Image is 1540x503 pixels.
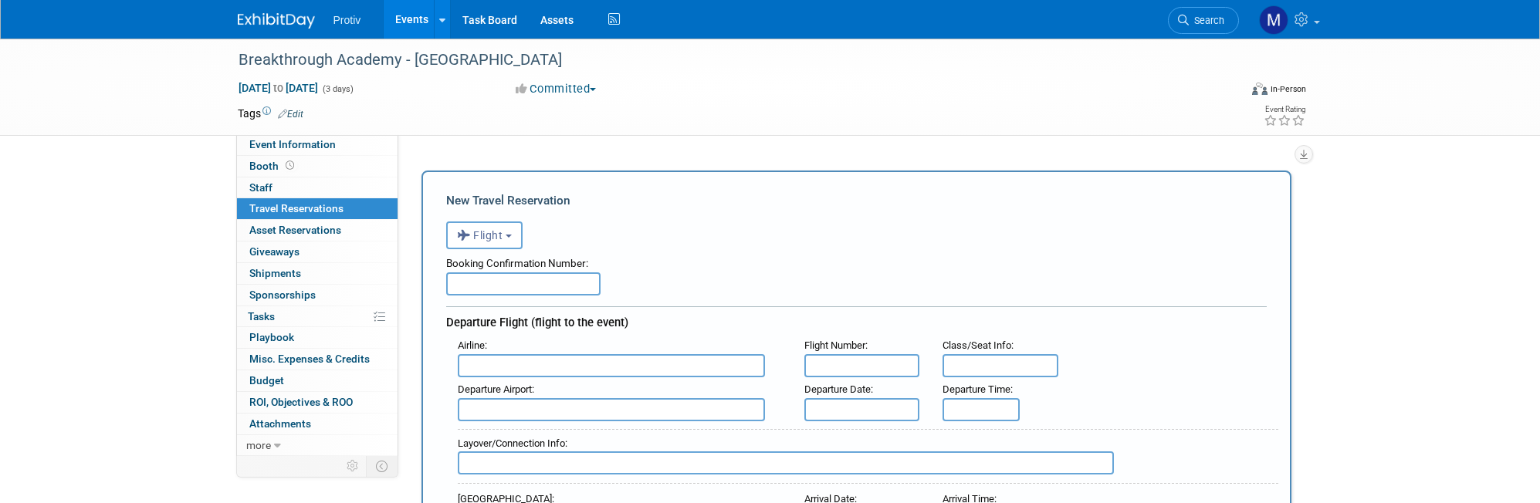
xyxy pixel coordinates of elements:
[458,383,534,395] small: :
[458,437,567,449] small: :
[804,383,871,395] span: Departure Date
[1252,83,1268,95] img: Format-Inperson.png
[1259,5,1288,35] img: Michael Fortinberry
[249,202,344,214] span: Travel Reservations
[366,456,398,476] td: Toggle Event Tabs
[446,316,628,329] span: Departure Flight (flight to the event)
[237,435,398,456] a: more
[943,383,1013,395] small: :
[237,198,398,219] a: Travel Reservations
[804,339,868,351] small: :
[943,339,1014,351] small: :
[283,160,297,171] span: Booth not reserved yet
[248,310,275,322] span: Tasks
[1148,80,1307,103] div: Event Format
[237,370,398,391] a: Budget
[249,160,297,172] span: Booth
[943,339,1011,351] span: Class/Seat Info
[1189,15,1224,26] span: Search
[340,456,367,476] td: Personalize Event Tab Strip
[446,249,1267,272] div: Booking Confirmation Number:
[237,414,398,434] a: Attachments
[510,81,602,97] button: Committed
[271,82,286,94] span: to
[249,267,301,279] span: Shipments
[1168,7,1239,34] a: Search
[238,106,303,121] td: Tags
[8,6,798,22] body: Rich Text Area. Press ALT-0 for help.
[237,156,398,177] a: Booth
[246,439,271,451] span: more
[249,353,370,365] span: Misc. Expenses & Credits
[446,221,523,249] button: Flight
[333,14,361,26] span: Protiv
[458,383,532,395] span: Departure Airport
[237,392,398,413] a: ROI, Objectives & ROO
[458,339,485,351] span: Airline
[237,220,398,241] a: Asset Reservations
[237,241,398,262] a: Giveaways
[238,81,319,95] span: [DATE] [DATE]
[943,383,1010,395] span: Departure Time
[249,331,294,343] span: Playbook
[237,263,398,284] a: Shipments
[249,224,341,236] span: Asset Reservations
[249,374,284,387] span: Budget
[457,229,503,241] span: Flight
[804,339,865,351] span: Flight Number
[237,177,398,198] a: Staff
[458,437,565,449] span: Layover/Connection Info
[249,138,336,150] span: Event Information
[249,181,272,194] span: Staff
[249,289,316,301] span: Sponsorships
[1270,83,1306,95] div: In-Person
[237,327,398,348] a: Playbook
[249,417,311,430] span: Attachments
[458,339,487,351] small: :
[446,192,1267,209] div: New Travel Reservation
[249,245,300,258] span: Giveaways
[237,306,398,327] a: Tasks
[238,13,315,29] img: ExhibitDay
[321,84,354,94] span: (3 days)
[1264,106,1305,113] div: Event Rating
[278,109,303,120] a: Edit
[237,285,398,306] a: Sponsorships
[249,396,353,408] span: ROI, Objectives & ROO
[237,349,398,370] a: Misc. Expenses & Credits
[233,46,1216,74] div: Breakthrough Academy - [GEOGRAPHIC_DATA]
[804,383,873,395] small: :
[237,134,398,155] a: Event Information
